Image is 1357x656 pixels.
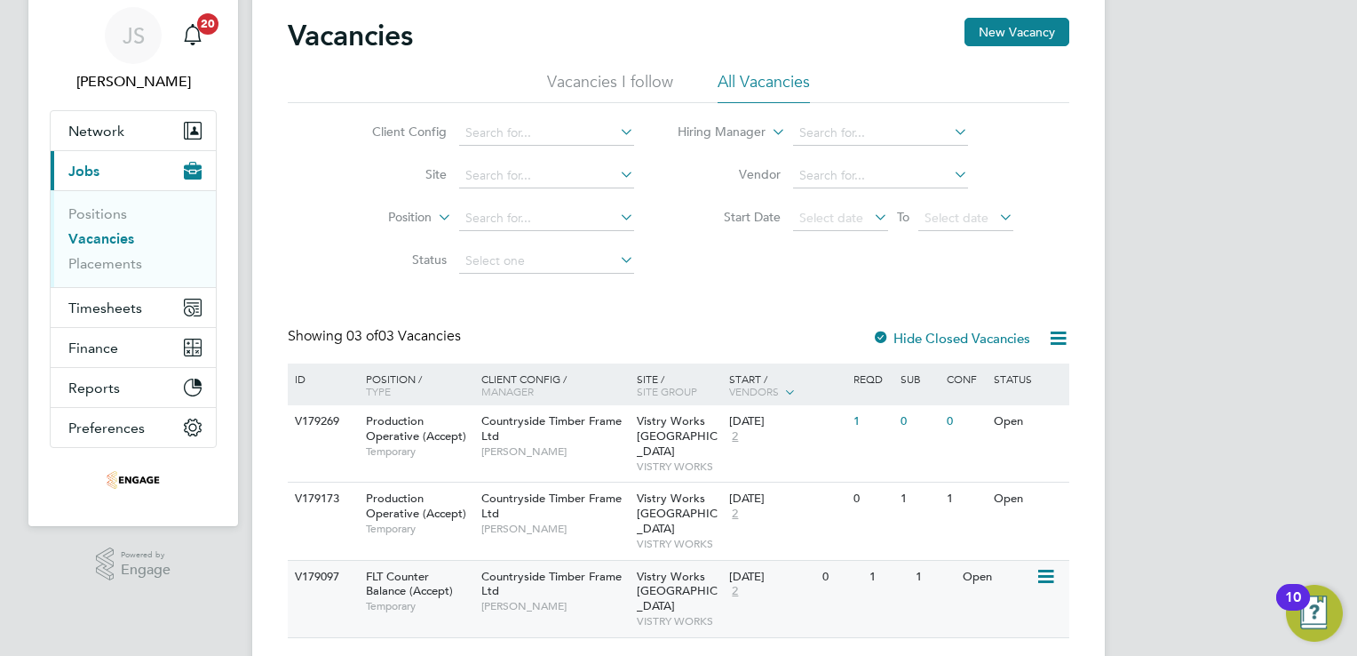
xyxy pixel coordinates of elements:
[366,491,466,521] span: Production Operative (Accept)
[896,364,942,394] div: Sub
[50,466,217,494] a: Go to home page
[911,561,957,594] div: 1
[481,413,622,444] span: Countryside Timber Frame Ltd
[51,151,216,190] button: Jobs
[849,483,895,516] div: 0
[678,166,781,182] label: Vendor
[345,166,447,182] label: Site
[459,206,634,231] input: Search for...
[718,71,810,103] li: All Vacancies
[346,327,378,345] span: 03 of
[68,163,99,180] span: Jobs
[68,123,124,140] span: Network
[288,327,464,346] div: Showing
[123,24,145,47] span: JS
[729,492,845,507] div: [DATE]
[942,364,988,394] div: Conf
[925,210,988,226] span: Select date
[353,364,477,406] div: Position /
[729,507,741,522] span: 2
[637,413,718,459] span: Vistry Works [GEOGRAPHIC_DATA]
[68,380,120,396] span: Reports
[896,483,942,516] div: 1
[107,466,160,494] img: acceptrec-logo-retina.png
[637,460,721,474] span: VISTRY WORKS
[637,384,697,398] span: Site Group
[729,429,741,444] span: 2
[68,255,142,272] a: Placements
[849,405,895,438] div: 1
[51,288,216,327] button: Timesheets
[725,364,849,408] div: Start /
[481,491,622,521] span: Countryside Timber Frame Ltd
[366,444,472,459] span: Temporary
[989,405,1067,438] div: Open
[96,548,171,581] a: Powered byEngage
[288,18,413,53] h2: Vacancies
[290,405,353,438] div: V179269
[637,537,721,551] span: VISTRY WORKS
[729,570,813,585] div: [DATE]
[1285,597,1301,620] div: 10
[729,384,779,398] span: Vendors
[459,121,634,146] input: Search for...
[459,164,634,188] input: Search for...
[818,561,864,594] div: 0
[849,364,895,394] div: Reqd
[290,561,353,594] div: V179097
[68,340,118,356] span: Finance
[481,384,534,398] span: Manager
[345,124,447,140] label: Client Config
[481,569,622,599] span: Countryside Timber Frame Ltd
[1286,585,1343,642] button: Open Resource Center, 10 new notifications
[958,561,1036,594] div: Open
[50,7,217,92] a: JS[PERSON_NAME]
[366,569,453,599] span: FLT Counter Balance (Accept)
[197,13,218,35] span: 20
[290,483,353,516] div: V179173
[892,205,915,228] span: To
[793,121,968,146] input: Search for...
[366,384,391,398] span: Type
[121,548,171,563] span: Powered by
[637,569,718,614] span: Vistry Works [GEOGRAPHIC_DATA]
[989,483,1067,516] div: Open
[51,408,216,447] button: Preferences
[481,522,628,536] span: [PERSON_NAME]
[964,18,1069,46] button: New Vacancy
[290,364,353,394] div: ID
[942,405,988,438] div: 0
[637,491,718,536] span: Vistry Works [GEOGRAPHIC_DATA]
[637,614,721,628] span: VISTRY WORKS
[872,330,1030,347] label: Hide Closed Vacancies
[345,252,447,268] label: Status
[175,7,210,64] a: 20
[68,205,127,222] a: Positions
[477,364,632,406] div: Client Config /
[51,190,216,287] div: Jobs
[50,71,217,92] span: Joanna Sobierajska
[68,230,134,247] a: Vacancies
[346,327,461,345] span: 03 Vacancies
[632,364,726,406] div: Site /
[366,599,472,613] span: Temporary
[678,209,781,225] label: Start Date
[942,483,988,516] div: 1
[865,561,911,594] div: 1
[481,599,628,613] span: [PERSON_NAME]
[366,522,472,536] span: Temporary
[329,209,432,227] label: Position
[68,420,145,436] span: Preferences
[68,300,142,316] span: Timesheets
[547,71,673,103] li: Vacancies I follow
[481,444,628,459] span: [PERSON_NAME]
[663,124,766,141] label: Hiring Manager
[459,249,634,274] input: Select one
[366,413,466,444] span: Production Operative (Accept)
[51,111,216,150] button: Network
[729,584,741,599] span: 2
[989,364,1067,394] div: Status
[729,414,845,429] div: [DATE]
[51,368,216,407] button: Reports
[793,164,968,188] input: Search for...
